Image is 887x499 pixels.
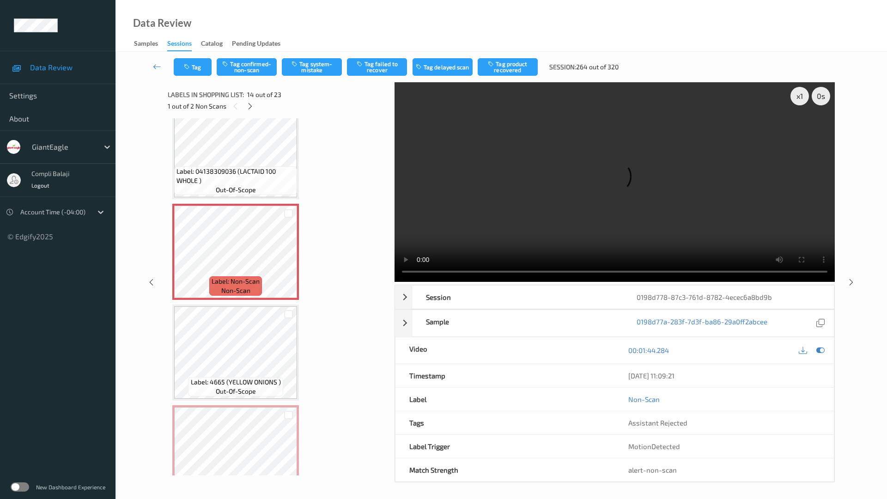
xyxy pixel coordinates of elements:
button: Tag delayed scan [413,58,473,76]
span: Labels in shopping list: [168,90,244,99]
div: Session0198d778-87c3-761d-8782-4ecec6a8bd9b [395,285,834,309]
button: Tag system-mistake [282,58,342,76]
a: Sessions [167,37,201,51]
span: Label: Non-Scan [212,277,260,286]
span: out-of-scope [216,185,256,195]
div: Sessions [167,39,192,51]
span: Session: [549,62,576,72]
button: Tag product recovered [478,58,538,76]
span: out-of-scope [216,387,256,396]
div: [DATE] 11:09:21 [628,371,820,380]
span: non-scan [221,286,250,295]
a: 0198d77a-283f-7d3f-ba86-29a0ff2abcee [637,317,767,329]
span: Label: 4665 (YELLOW ONIONS ) [191,377,281,387]
div: Video [395,337,615,364]
a: Samples [134,37,167,50]
button: Tag failed to recover [347,58,407,76]
div: MotionDetected [614,435,834,458]
span: Assistant Rejected [628,419,687,427]
div: Sample [412,310,623,336]
div: Label Trigger [395,435,615,458]
button: Tag confirmed-non-scan [217,58,277,76]
div: Session [412,286,623,309]
div: Pending Updates [232,39,280,50]
div: 0198d778-87c3-761d-8782-4ecec6a8bd9b [623,286,834,309]
span: 14 out of 23 [247,90,281,99]
div: alert-non-scan [628,465,820,475]
div: Timestamp [395,364,615,387]
div: Match Strength [395,458,615,481]
a: Catalog [201,37,232,50]
div: Catalog [201,39,223,50]
span: 264 out of 320 [576,62,619,72]
a: Non-Scan [628,395,660,404]
div: Data Review [133,18,191,28]
div: Tags [395,411,615,434]
button: Tag [174,58,212,76]
a: Pending Updates [232,37,290,50]
a: 00:01:44.284 [628,346,669,355]
div: Samples [134,39,158,50]
div: 0 s [812,87,830,105]
div: 1 out of 2 Non Scans [168,100,388,112]
span: Label: 04138309036 (LACTAID 100 WHOLE ) [176,167,295,185]
div: x 1 [790,87,809,105]
div: Sample0198d77a-283f-7d3f-ba86-29a0ff2abcee [395,310,834,337]
div: Label [395,388,615,411]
